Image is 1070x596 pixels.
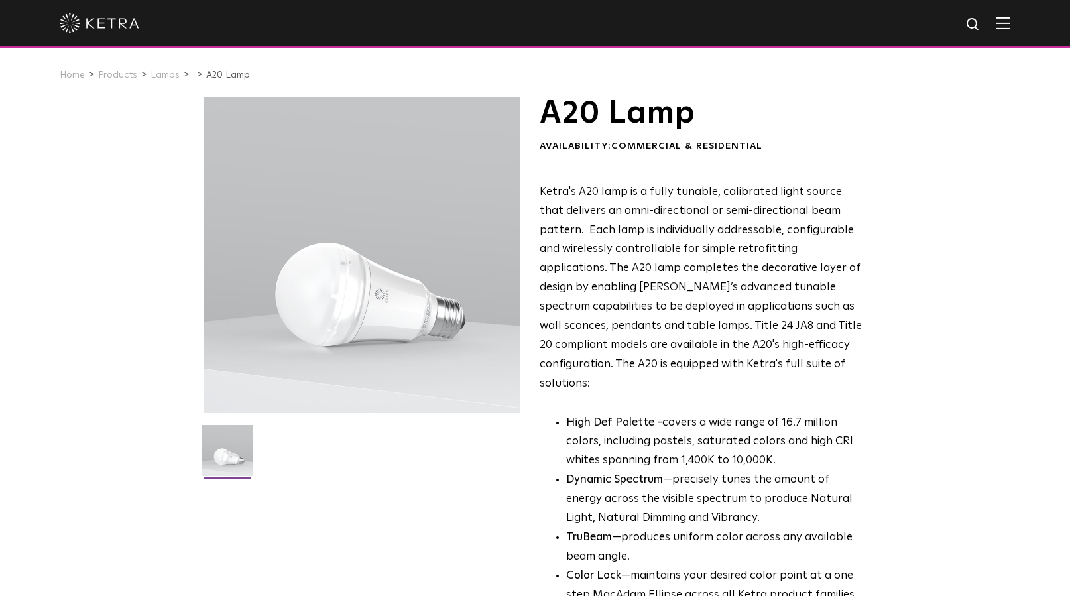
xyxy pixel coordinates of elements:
[566,570,621,581] strong: Color Lock
[566,528,862,567] li: —produces uniform color across any available beam angle.
[965,17,982,33] img: search icon
[540,186,862,389] span: Ketra's A20 lamp is a fully tunable, calibrated light source that delivers an omni-directional or...
[202,425,253,486] img: A20-Lamp-2021-Web-Square
[540,97,862,130] h1: A20 Lamp
[566,474,663,485] strong: Dynamic Spectrum
[540,140,862,153] div: Availability:
[566,471,862,528] li: —precisely tunes the amount of energy across the visible spectrum to produce Natural Light, Natur...
[206,70,250,80] a: A20 Lamp
[996,17,1010,29] img: Hamburger%20Nav.svg
[60,70,85,80] a: Home
[566,532,612,543] strong: TruBeam
[60,13,139,33] img: ketra-logo-2019-white
[611,141,762,150] span: Commercial & Residential
[566,414,862,471] p: covers a wide range of 16.7 million colors, including pastels, saturated colors and high CRI whit...
[566,417,662,428] strong: High Def Palette -
[98,70,137,80] a: Products
[150,70,180,80] a: Lamps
